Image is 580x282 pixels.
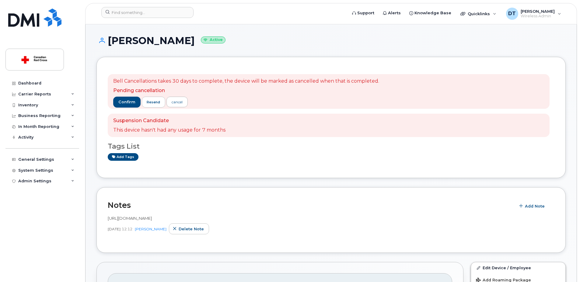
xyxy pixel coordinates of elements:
p: This device hasn't had any usage for 7 months [113,127,225,134]
button: Add Note [515,201,550,212]
small: Active [201,36,225,43]
button: resend [142,97,166,108]
span: [URL][DOMAIN_NAME] [108,216,152,221]
h2: Notes [108,201,512,210]
a: Add tags [108,153,138,161]
p: Suspension Candidate [113,117,225,124]
span: resend [147,100,160,105]
a: cancel [166,97,188,107]
span: 12:12 [122,226,132,232]
button: Delete note [169,223,209,234]
span: Delete note [179,226,204,232]
span: Add Note [525,203,545,209]
p: Bell Cancellations takes 30 days to complete, the device will be marked as cancelled when that is... [113,78,379,85]
a: Edit Device / Employee [471,262,565,273]
p: Pending cancellation [113,87,379,94]
span: confirm [118,99,135,105]
div: cancel [172,99,183,105]
h3: Tags List [108,143,554,150]
span: [DATE] [108,226,121,232]
h1: [PERSON_NAME] [96,35,566,46]
a: [PERSON_NAME] [135,227,166,231]
button: confirm [113,97,141,108]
